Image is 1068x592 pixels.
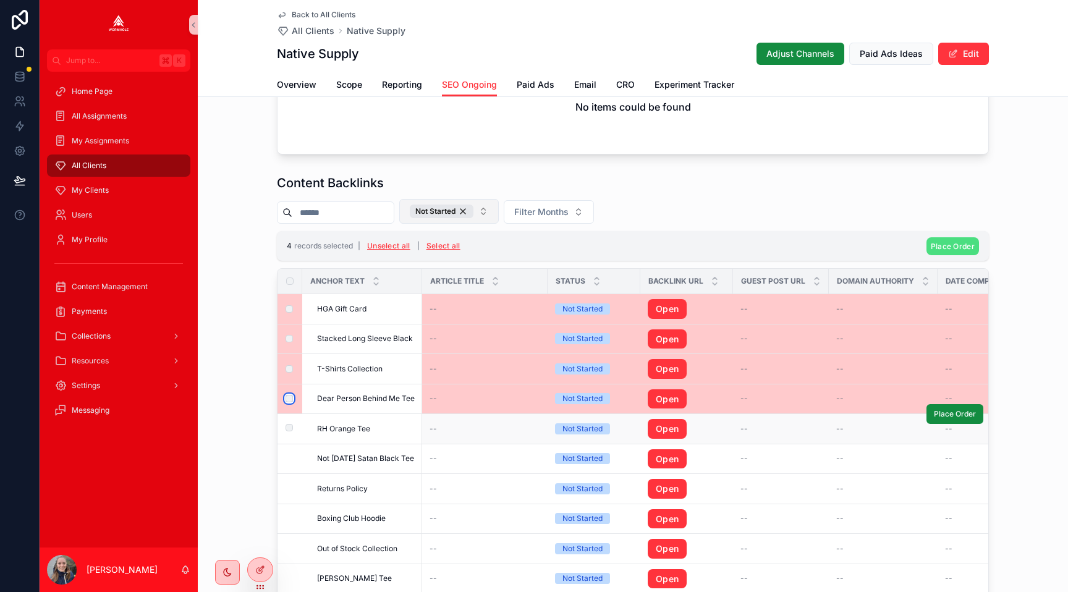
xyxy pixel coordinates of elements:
span: -- [945,424,952,434]
span: Scope [336,78,362,91]
a: -- [430,394,540,404]
a: Open [648,449,687,469]
span: -- [740,304,748,314]
h1: Content Backlinks [277,174,384,192]
a: -- [430,304,540,314]
span: Place Order [931,242,975,251]
span: Overview [277,78,316,91]
a: Back to All Clients [277,10,355,20]
span: -- [836,394,844,404]
a: -- [740,364,821,374]
span: Payments [72,307,107,316]
a: Users [47,204,190,226]
button: Jump to...K [47,49,190,72]
span: -- [945,394,952,404]
span: Home Page [72,87,112,96]
span: -- [740,544,748,554]
a: Open [648,299,726,319]
a: Open [648,569,726,589]
span: -- [740,364,748,374]
a: Reporting [382,74,422,98]
span: -- [740,573,748,583]
a: Open [648,479,726,499]
span: -- [430,484,437,494]
a: Messaging [47,399,190,421]
span: -- [430,573,437,583]
a: -- [945,304,1029,314]
a: Content Management [47,276,190,298]
a: All Assignments [47,105,190,127]
a: All Clients [47,154,190,177]
div: Not Started [562,573,603,584]
span: Boxing Club Hoodie [317,514,386,523]
span: Native Supply [347,25,405,37]
a: Email [574,74,596,98]
a: -- [836,334,930,344]
a: -- [836,304,930,314]
a: Dear Person Behind Me Tee [317,394,415,404]
a: Returns Policy [317,484,415,494]
a: -- [430,424,540,434]
a: -- [430,454,540,463]
span: -- [945,334,952,344]
span: Back to All Clients [292,10,355,20]
a: Open [648,389,726,409]
a: All Clients [277,25,334,37]
div: Not Started [562,393,603,404]
span: -- [430,394,437,404]
a: HGA Gift Card [317,304,415,314]
span: Date Completed [946,276,1013,286]
a: Overview [277,74,316,98]
span: records selected [294,241,353,250]
a: Not Started [555,303,633,315]
a: Settings [47,374,190,397]
div: Not Started [562,303,603,315]
button: Place Order [926,404,983,424]
a: -- [740,484,821,494]
span: -- [836,454,844,463]
a: Open [648,329,726,349]
a: Open [648,509,726,529]
span: Reporting [382,78,422,91]
a: Not Started [555,333,633,344]
div: Not Started [562,363,603,374]
span: | [358,241,360,250]
span: Returns Policy [317,484,368,494]
span: HGA Gift Card [317,304,367,314]
span: Jump to... [66,56,155,66]
span: -- [740,424,748,434]
div: Not Started [562,423,603,434]
a: Collections [47,325,190,347]
a: -- [740,304,821,314]
a: -- [740,334,821,344]
a: Not Started [555,363,633,374]
div: Not Started [562,513,603,524]
span: Collections [72,331,111,341]
div: Not Started [562,333,603,344]
span: My Profile [72,235,108,245]
img: App logo [109,15,129,35]
a: Open [648,359,687,379]
span: -- [430,454,437,463]
span: [PERSON_NAME] Tee [317,573,392,583]
a: -- [945,484,1029,494]
span: My Assignments [72,136,129,146]
a: Not Started [555,543,633,554]
a: Not Started [555,393,633,404]
button: Select Button [504,200,594,224]
span: -- [740,394,748,404]
span: | [417,241,420,250]
a: Open [648,539,726,559]
span: CRO [616,78,635,91]
span: -- [430,544,437,554]
a: Open [648,419,687,439]
span: Anchor Text [310,276,365,286]
a: Not Started [555,573,633,584]
a: -- [836,364,930,374]
span: Messaging [72,405,109,415]
button: Select all [422,236,465,256]
a: Payments [47,300,190,323]
span: All Assignments [72,111,127,121]
a: CRO [616,74,635,98]
span: -- [740,454,748,463]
